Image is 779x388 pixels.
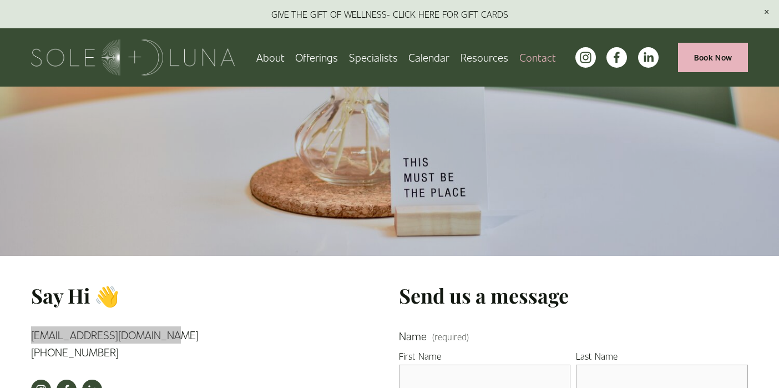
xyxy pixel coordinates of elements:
a: [PHONE_NUMBER] [31,345,119,359]
a: Calendar [408,48,449,67]
img: Sole + Luna [31,39,235,75]
a: Specialists [349,48,398,67]
a: folder dropdown [295,48,338,67]
a: [EMAIL_ADDRESS][DOMAIN_NAME] [31,327,199,341]
h3: Send us a message [399,282,748,309]
div: First Name [399,349,570,365]
a: instagram-unauth [575,47,596,68]
span: Name [399,327,427,345]
a: Contact [519,48,556,67]
a: folder dropdown [461,48,508,67]
a: LinkedIn [638,47,659,68]
span: Resources [461,49,508,66]
span: Offerings [295,49,338,66]
a: Book Now [678,43,748,72]
a: facebook-unauth [606,47,627,68]
h3: Say Hi 👋 [31,282,257,309]
a: About [256,48,285,67]
div: Last Name [576,349,747,365]
span: (required) [432,332,469,341]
